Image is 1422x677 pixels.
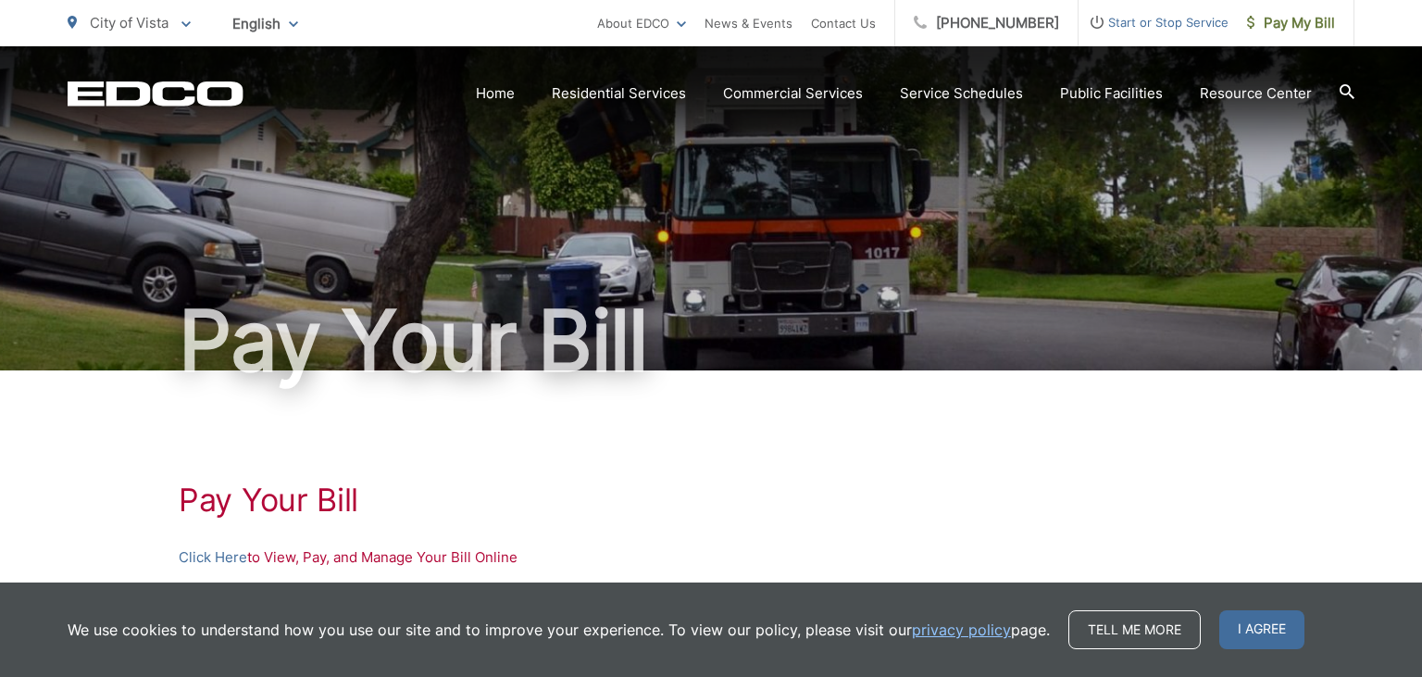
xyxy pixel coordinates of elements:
[68,295,1354,387] h1: Pay Your Bill
[912,619,1011,641] a: privacy policy
[900,82,1023,105] a: Service Schedules
[68,81,243,107] a: EDCD logo. Return to the homepage.
[811,12,876,34] a: Contact Us
[218,7,312,40] span: English
[179,546,1243,569] p: to View, Pay, and Manage Your Bill Online
[1200,82,1312,105] a: Resource Center
[1060,82,1163,105] a: Public Facilities
[68,619,1050,641] p: We use cookies to understand how you use our site and to improve your experience. To view our pol...
[597,12,686,34] a: About EDCO
[179,546,247,569] a: Click Here
[1219,610,1304,649] span: I agree
[1247,12,1335,34] span: Pay My Bill
[705,12,792,34] a: News & Events
[90,14,168,31] span: City of Vista
[723,82,863,105] a: Commercial Services
[476,82,515,105] a: Home
[1068,610,1201,649] a: Tell me more
[552,82,686,105] a: Residential Services
[179,482,1243,519] h1: Pay Your Bill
